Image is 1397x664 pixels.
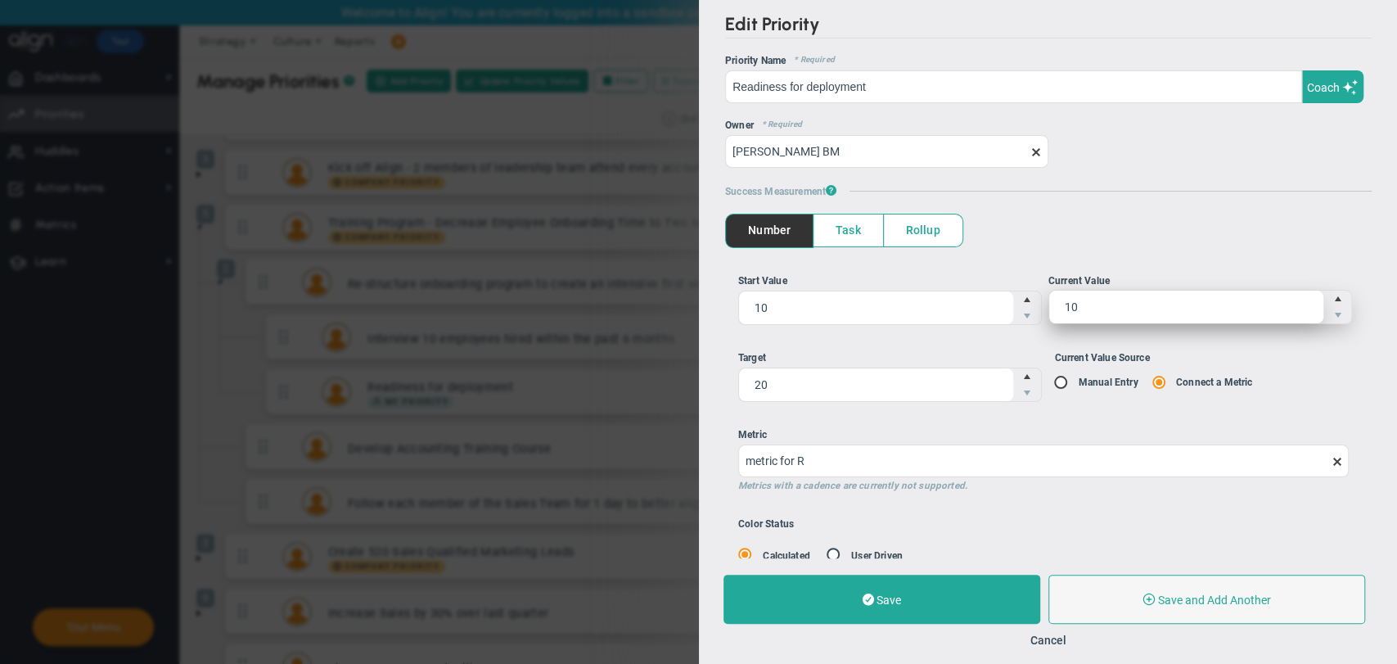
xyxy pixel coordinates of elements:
[737,480,967,491] span: Metrics with a cadence are currently not supported.
[786,55,835,66] span: * Required
[725,55,1372,66] div: Priority Name
[725,135,1048,168] input: Search or Invite Team Members
[725,13,1372,38] h2: Edit Priority
[1301,70,1363,103] button: Coach
[1175,377,1252,388] label: Connect a Metric
[753,120,802,131] span: * Required
[1306,81,1339,94] span: Coach
[737,445,1349,477] input: Metric Metrics with a cadence are currently not supported.
[1054,350,1358,366] div: Current Value Source
[1048,575,1364,624] button: Save and Add Another
[763,550,810,562] label: Calculated
[723,575,1040,624] button: Save
[1013,308,1041,324] span: Decrease value
[1030,634,1066,647] button: Cancel
[1078,377,1138,388] label: Manual Entry
[725,120,1372,131] div: Owner
[883,215,962,246] span: Rollup
[1323,307,1351,323] span: Decrease value
[1013,368,1041,385] span: Increase value
[738,291,1012,324] input: Start Value
[1013,291,1041,308] span: Increase value
[1349,454,1362,468] span: clear
[738,368,1012,401] input: Target
[1048,143,1061,159] span: clear
[1048,291,1323,323] input: Current Value
[1013,385,1041,401] span: Decrease value
[737,273,1041,289] div: Start Value
[1157,594,1270,607] span: Save and Add Another
[737,427,1349,443] div: Metric
[737,350,1041,366] div: Target
[1048,273,1351,289] div: Current Value
[738,518,1118,530] div: Color Status
[851,550,903,562] label: User Driven
[726,215,813,246] span: Number
[725,184,836,197] span: Success Measurement
[876,594,900,607] span: Save
[813,215,882,246] span: Task
[1323,291,1351,307] span: Increase value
